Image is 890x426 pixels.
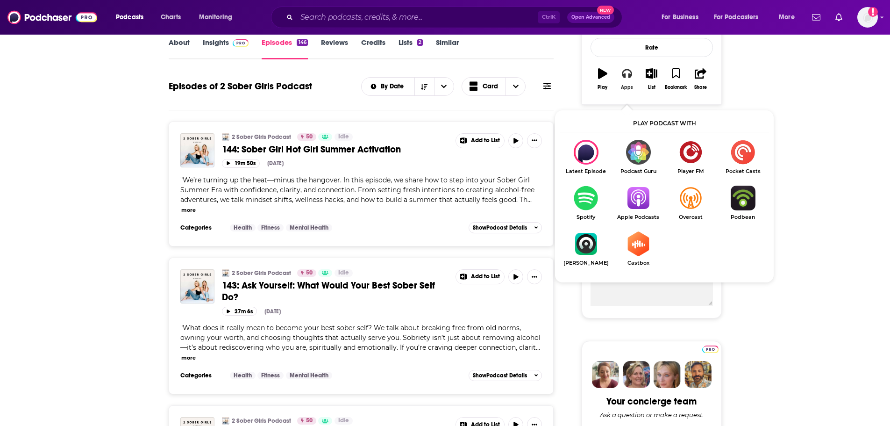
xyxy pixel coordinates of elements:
a: Idle [335,133,353,141]
a: Episodes146 [262,38,307,59]
div: 2 [417,39,423,46]
h3: Categories [180,224,222,231]
img: Podchaser Pro [233,39,249,47]
a: 2 Sober Girls Podcast [232,417,291,425]
div: Share [694,85,707,90]
button: open menu [655,10,710,25]
span: By Date [381,83,407,90]
img: 2 Sober Girls Podcast [222,133,229,141]
img: Jules Profile [654,361,681,388]
span: For Business [662,11,698,24]
button: more [181,206,196,214]
img: 2 Sober Girls Podcast [222,269,229,277]
a: Idle [335,269,353,277]
span: Podcast Guru [612,168,664,174]
a: CastboxCastbox [612,231,664,266]
a: Show notifications dropdown [808,9,824,25]
span: [PERSON_NAME] [560,260,612,266]
span: Add to List [471,137,500,144]
div: 146 [297,39,307,46]
a: Charts [155,10,186,25]
span: Idle [338,416,349,426]
span: Podbean [717,214,769,220]
a: InsightsPodchaser Pro [203,38,249,59]
a: Podchaser - Follow, Share and Rate Podcasts [7,8,97,26]
span: Idle [338,268,349,278]
div: [DATE] [267,160,284,166]
a: Pro website [702,344,719,353]
span: ... [527,195,532,204]
button: ShowPodcast Details [469,370,542,381]
img: Podchaser Pro [702,346,719,353]
button: open menu [772,10,806,25]
div: Bookmark [665,85,687,90]
div: [DATE] [264,308,281,315]
button: Show More Button [527,133,542,148]
span: " [180,176,534,204]
a: 144: Sober Girl Hot Girl Summer Activation [222,144,449,155]
img: 2 Sober Girls Podcast [222,417,229,425]
img: Jon Profile [684,361,712,388]
a: OvercastOvercast [664,186,717,220]
div: Play podcast with [560,115,769,132]
button: Show profile menu [857,7,878,28]
a: Podcast GuruPodcast Guru [612,140,664,174]
button: open menu [708,10,772,25]
div: Ask a question or make a request. [600,411,704,419]
span: Add to List [471,273,500,280]
span: " [180,324,541,352]
button: List [639,62,663,96]
button: Apps [615,62,639,96]
img: 144: Sober Girl Hot Girl Summer Activation [180,133,214,167]
span: ... [536,343,540,352]
span: Open Advanced [571,15,610,20]
a: Pocket CastsPocket Casts [717,140,769,174]
span: 50 [306,268,313,278]
a: Mental Health [286,372,332,379]
button: Share [688,62,712,96]
span: Overcast [664,214,717,220]
span: Pocket Casts [717,168,769,174]
button: 19m 50s [222,159,260,168]
a: Fitness [257,224,284,231]
a: Health [230,372,256,379]
h3: Categories [180,372,222,379]
span: Card [483,83,498,90]
span: Ctrl K [538,11,560,23]
span: 143: Ask Yourself: What Would Your Best Sober Self Do? [222,280,435,303]
a: Mental Health [286,224,332,231]
button: Show More Button [456,270,505,284]
div: 2 Sober Girls Podcast on Latest Episode [560,140,612,174]
span: New [597,6,614,14]
div: Play [598,85,607,90]
span: Player FM [664,168,717,174]
button: 27m 6s [222,307,257,316]
a: Reviews [321,38,348,59]
button: open menu [362,83,414,90]
a: 50 [297,269,316,277]
button: Show More Button [456,134,505,148]
a: Similar [436,38,459,59]
a: PodbeanPodbean [717,186,769,220]
a: Show notifications dropdown [832,9,846,25]
img: 143: Ask Yourself: What Would Your Best Sober Self Do? [180,269,214,303]
button: Show More Button [527,269,542,284]
button: Sort Direction [414,78,434,95]
a: About [169,38,190,59]
button: ShowPodcast Details [469,222,542,233]
span: What does it really mean to become your best sober self? We talk about breaking free from old nor... [180,324,541,352]
button: Open AdvancedNew [567,12,614,23]
h1: Episodes of 2 Sober Girls Podcast [169,80,312,92]
a: Credits [361,38,385,59]
span: For Podcasters [714,11,759,24]
div: Your concierge team [606,396,697,407]
button: Choose View [462,77,526,96]
span: Castbox [612,260,664,266]
button: open menu [434,78,454,95]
